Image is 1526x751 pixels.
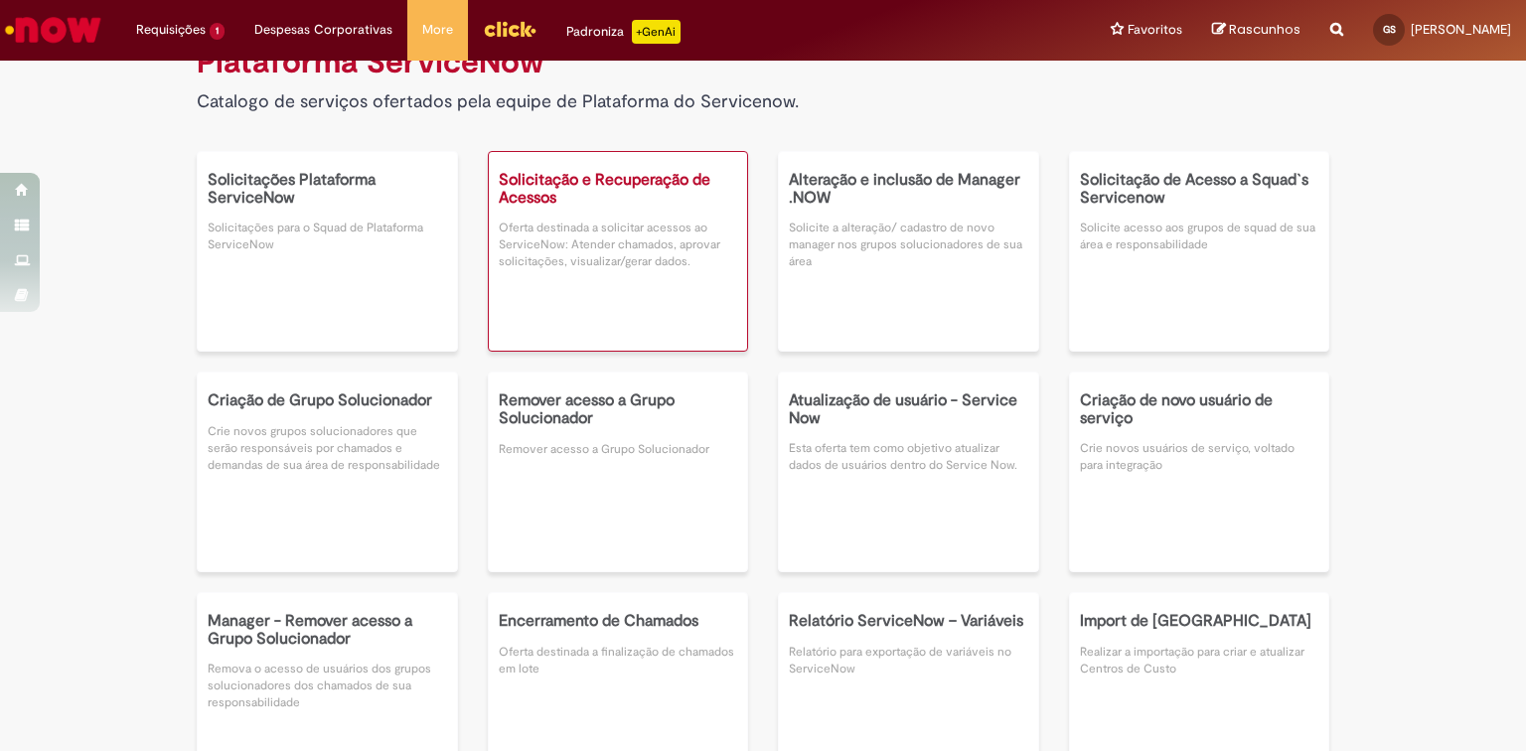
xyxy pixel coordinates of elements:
p: Relatório para exportação de variáveis no ServiceNow [789,644,1028,677]
p: Esta oferta tem como objetivo atualizar dados de usuários dentro do Service Now. [789,440,1028,474]
span: Despesas Corporativas [254,20,392,40]
p: Remova o acesso de usuários dos grupos solucionadores dos chamados de sua responsabilidade [208,661,447,711]
h5: Import de [GEOGRAPHIC_DATA] [1080,613,1319,631]
p: Crie novos grupos solucionadores que serão responsáveis por chamados e demandas de sua área de re... [208,423,447,474]
div: Padroniza [566,20,681,44]
span: Requisições [136,20,206,40]
p: Solicitações para o Squad de Plataforma ServiceNow [208,220,447,253]
a: Solicitação e Recuperação de Acessos Oferta destinada a solicitar acessos ao ServiceNow: Atender ... [488,151,749,352]
img: click_logo_yellow_360x200.png [483,14,536,44]
p: Realizar a importação para criar e atualizar Centros de Custo [1080,644,1319,677]
span: 1 [210,23,225,40]
h5: Manager - Remover acesso a Grupo Solucionador [208,613,447,648]
p: Remover acesso a Grupo Solucionador [499,441,738,458]
span: Favoritos [1128,20,1182,40]
h5: Criação de novo usuário de serviço [1080,392,1319,427]
h5: Criação de Grupo Solucionador [208,392,447,410]
h5: Relatório ServiceNow – Variáveis [789,613,1028,631]
span: GS [1383,23,1396,36]
h5: Atualização de usuário - Service Now [789,392,1028,427]
a: Solicitação de Acesso a Squad`s Servicenow Solicite acesso aos grupos de squad de sua área e resp... [1069,151,1330,352]
span: [PERSON_NAME] [1411,21,1511,38]
h5: Solicitação e Recuperação de Acessos [499,172,738,207]
span: Rascunhos [1229,20,1300,39]
a: Criação de novo usuário de serviço Crie novos usuários de serviço, voltado para integração [1069,372,1330,572]
p: Crie novos usuários de serviço, voltado para integração [1080,440,1319,474]
p: +GenAi [632,20,681,44]
p: Solicite acesso aos grupos de squad de sua área e responsabilidade [1080,220,1319,253]
h5: Encerramento de Chamados [499,613,738,631]
p: Oferta destinada a finalização de chamados em lote [499,644,738,677]
h5: Solicitações Plataforma ServiceNow [208,172,447,207]
p: Solicite a alteração/ cadastro de novo manager nos grupos solucionadores de sua área [789,220,1028,270]
a: Remover acesso a Grupo Solucionador Remover acesso a Grupo Solucionador [488,372,749,572]
a: Alteração e inclusão de Manager .NOW Solicite a alteração/ cadastro de novo manager nos grupos so... [778,151,1039,352]
p: Oferta destinada a solicitar acessos ao ServiceNow: Atender chamados, aprovar solicitações, visua... [499,220,738,270]
a: Criação de Grupo Solucionador Crie novos grupos solucionadores que serão responsáveis por chamado... [197,372,458,572]
img: ServiceNow [2,10,104,50]
h5: Remover acesso a Grupo Solucionador [499,392,738,427]
a: Solicitações Plataforma ServiceNow Solicitações para o Squad de Plataforma ServiceNow [197,151,458,352]
a: Rascunhos [1212,21,1300,40]
h5: Solicitação de Acesso a Squad`s Servicenow [1080,172,1319,207]
h4: Catalogo de serviços ofertados pela equipe de Plataforma do Servicenow. [197,92,1329,112]
span: More [422,20,453,40]
h1: Plataforma ServiceNow [197,45,1329,82]
h5: Alteração e inclusão de Manager .NOW [789,172,1028,207]
a: Atualização de usuário - Service Now Esta oferta tem como objetivo atualizar dados de usuários de... [778,372,1039,572]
